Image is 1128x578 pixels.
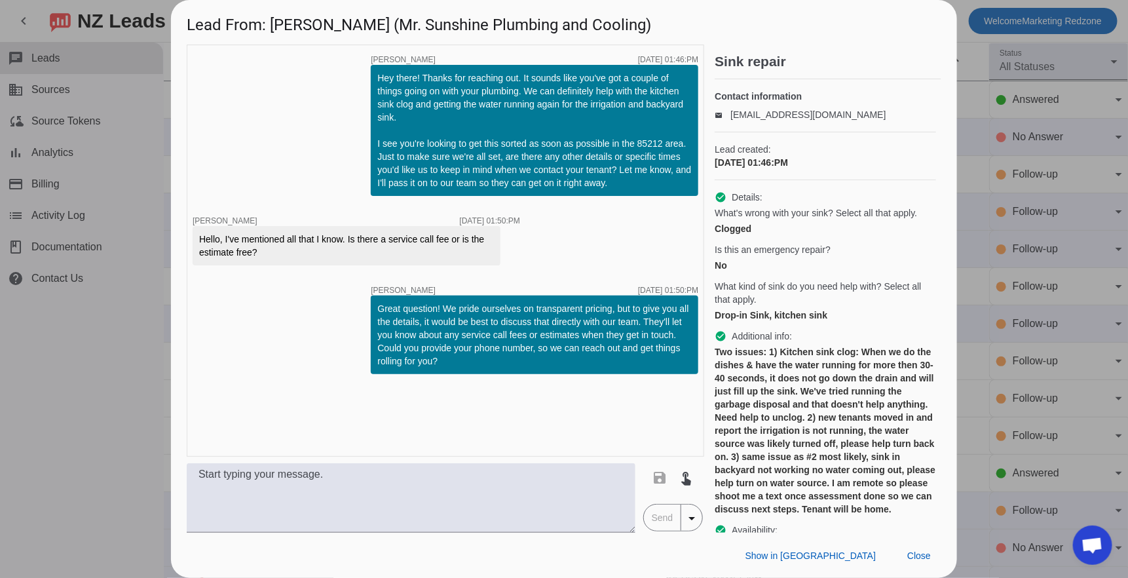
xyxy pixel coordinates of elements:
span: [PERSON_NAME] [371,286,436,294]
button: Show in [GEOGRAPHIC_DATA] [735,544,886,568]
span: Lead created: [715,143,936,156]
div: Hello, I've mentioned all that I know. Is there a service call fee or is the estimate free? [199,233,494,259]
div: [DATE] 01:46:PM [638,56,698,64]
div: [DATE] 01:46:PM [715,156,936,169]
div: Hey there! Thanks for reaching out. It sounds like you've got a couple of things going on with yo... [377,71,692,189]
mat-icon: arrow_drop_down [684,511,700,526]
div: [DATE] 01:50:PM [460,217,520,225]
div: Great question! We pride ourselves on transparent pricing, but to give you all the details, it wo... [377,302,692,368]
mat-icon: check_circle [715,524,726,536]
span: Is this an emergency repair? [715,243,831,256]
span: [PERSON_NAME] [371,56,436,64]
h4: Contact information [715,90,936,103]
div: No [715,259,936,272]
mat-icon: touch_app [679,470,694,486]
span: [PERSON_NAME] [193,216,257,225]
mat-icon: check_circle [715,330,726,342]
span: Additional info: [732,330,792,343]
mat-icon: check_circle [715,191,726,203]
span: Availability: [732,524,778,537]
div: Clogged [715,222,936,235]
div: Drop-in Sink, kitchen sink [715,309,936,322]
div: [DATE] 01:50:PM [638,286,698,294]
span: What's wrong with your sink? Select all that apply. [715,206,917,220]
div: Two issues: 1) Kitchen sink clog: When we do the dishes & have the water running for more then 30... [715,345,936,516]
span: Close [907,550,931,561]
div: Open chat [1073,526,1112,565]
button: Close [897,544,941,568]
a: [EMAIL_ADDRESS][DOMAIN_NAME] [730,109,886,120]
h2: Sink repair [715,55,941,68]
span: What kind of sink do you need help with? Select all that apply. [715,280,936,306]
span: Details: [732,191,762,204]
mat-icon: email [715,111,730,118]
span: Show in [GEOGRAPHIC_DATA] [745,550,876,561]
